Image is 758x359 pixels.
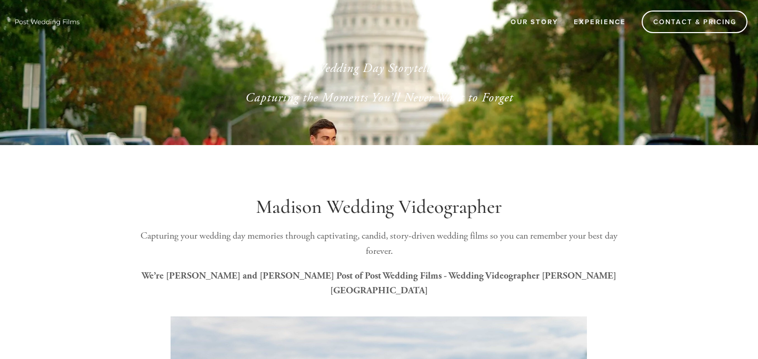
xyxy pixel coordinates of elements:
a: Home [463,13,502,30]
a: Contact & Pricing [642,11,747,33]
strong: We’re [PERSON_NAME] and [PERSON_NAME] Post of Post Wedding Films - Wedding Videographer [PERSON_N... [142,270,616,296]
p: Capturing your wedding day memories through captivating, candid, story-driven wedding films so yo... [127,229,631,259]
img: Wisconsin Wedding Videographer [11,14,84,29]
a: Our Story [504,13,565,30]
p: Wedding Day Storytellers [144,59,614,78]
h1: Madison Wedding Videographer [127,196,631,219]
p: Capturing the Moments You’ll Never Want to Forget [144,88,614,107]
a: Experience [567,13,633,30]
